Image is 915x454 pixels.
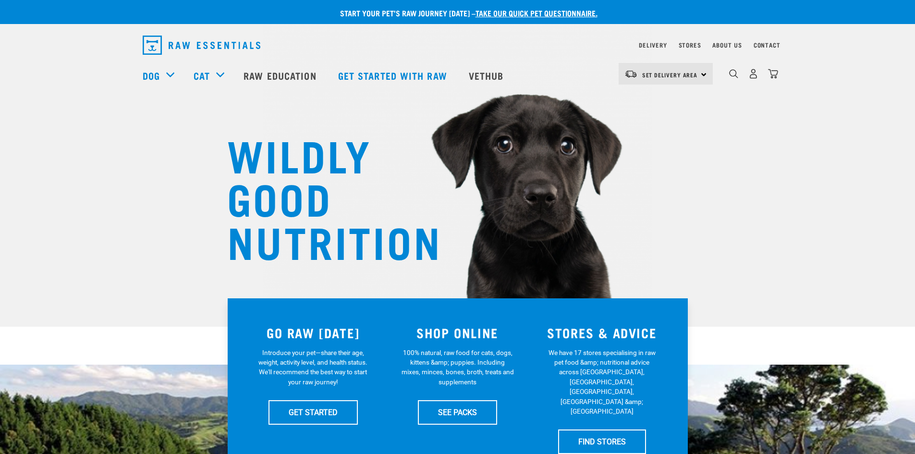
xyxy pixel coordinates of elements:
[754,43,781,47] a: Contact
[329,56,459,95] a: Get started with Raw
[268,400,358,424] a: GET STARTED
[768,69,778,79] img: home-icon@2x.png
[194,68,210,83] a: Cat
[227,132,419,262] h1: WILDLY GOOD NUTRITION
[642,73,698,76] span: Set Delivery Area
[546,348,659,417] p: We have 17 stores specialising in raw pet food &amp; nutritional advice across [GEOGRAPHIC_DATA],...
[748,69,758,79] img: user.png
[729,69,738,78] img: home-icon-1@2x.png
[256,348,369,387] p: Introduce your pet—share their age, weight, activity level, and health status. We'll recommend th...
[459,56,516,95] a: Vethub
[401,348,514,387] p: 100% natural, raw food for cats, dogs, kittens &amp; puppies. Including mixes, minces, bones, bro...
[558,429,646,454] a: FIND STORES
[391,325,524,340] h3: SHOP ONLINE
[624,70,637,78] img: van-moving.png
[234,56,328,95] a: Raw Education
[679,43,701,47] a: Stores
[247,325,380,340] h3: GO RAW [DATE]
[712,43,742,47] a: About Us
[135,32,781,59] nav: dropdown navigation
[476,11,598,15] a: take our quick pet questionnaire.
[143,36,260,55] img: Raw Essentials Logo
[639,43,667,47] a: Delivery
[418,400,497,424] a: SEE PACKS
[536,325,669,340] h3: STORES & ADVICE
[143,68,160,83] a: Dog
